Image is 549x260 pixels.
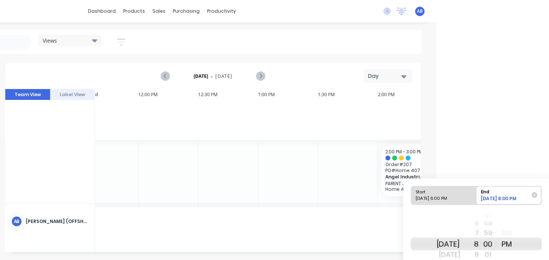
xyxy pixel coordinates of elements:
div: 12:00 PM [139,89,198,100]
span: Views [43,37,57,45]
div: End [479,186,533,196]
div: 8 [460,238,479,250]
div: 59 [479,227,498,239]
div: [DATE] 6:00 PM [413,195,468,205]
div: 56 [479,212,498,214]
span: 2:00 PM - 3:00 PM [386,149,423,155]
div: 1:30 PM [318,89,378,100]
div: 1:00 PM [258,89,318,100]
div: products [120,6,149,17]
div: AM [498,227,516,239]
span: Angel Industries Pty Ltd t/a Teeny Tiny Homes [386,174,426,180]
div: 2:00 PM [378,89,438,100]
span: AB [417,8,423,15]
div: sales [149,6,170,17]
div: 11:30 AM [79,89,139,100]
button: Label View [50,89,95,100]
div: [DATE] 8:00 PM [479,195,533,204]
div: PM [498,238,516,250]
div: purchasing [170,6,204,17]
div: Day [368,72,403,80]
span: PO # Home 407 Framing [386,168,431,173]
span: [DATE] [216,73,233,80]
div: 5 [460,213,479,220]
button: Previous page [161,71,170,81]
div: 57 [479,213,498,220]
div: 7 [460,227,479,239]
button: Day [364,70,413,83]
div: [DATE] [437,238,460,250]
div: AB [11,216,22,227]
div: 4 [460,212,479,214]
div: 00 [479,238,498,250]
a: dashboard [85,6,120,17]
p: PARENT JOB 207 Home 407 Framing [386,181,431,192]
span: - [211,72,213,81]
div: [PERSON_NAME] (OFFSHORE) [26,218,89,225]
span: Order # 207 [386,162,431,167]
strong: [DATE] [194,73,209,80]
div: productivity [204,6,240,17]
button: Next page [256,71,265,81]
div: Start [413,186,468,196]
div: 6 [460,219,479,229]
button: Team View [5,89,50,100]
div: 58 [479,219,498,229]
div: 12:30 PM [198,89,258,100]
